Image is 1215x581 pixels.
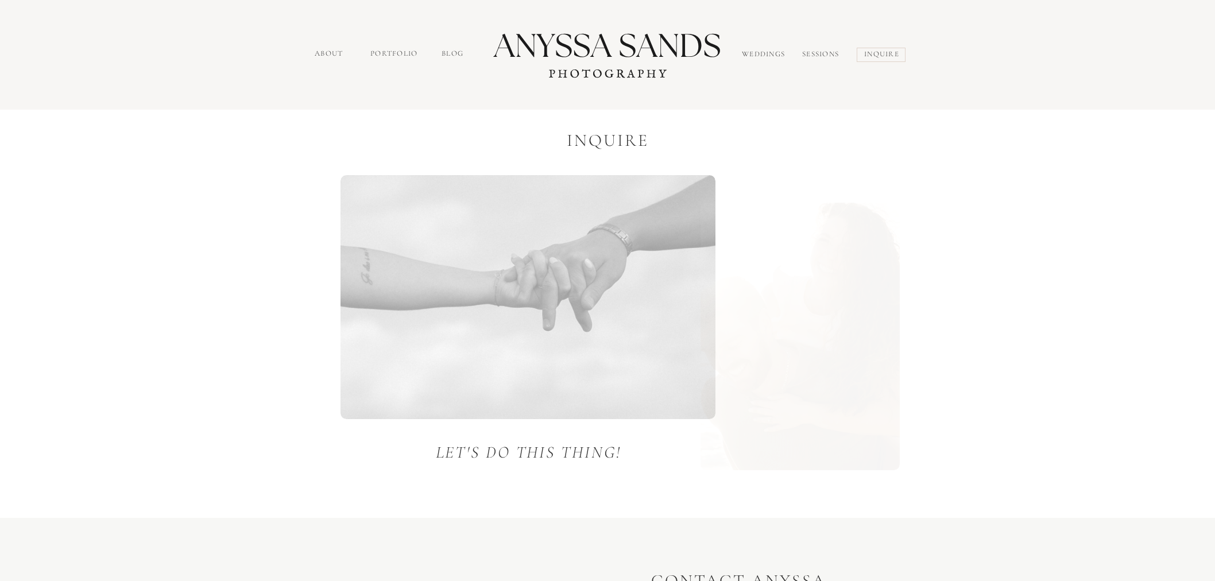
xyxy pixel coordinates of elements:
[503,127,712,153] h3: inquire
[436,442,621,462] i: let's do this thing!
[742,49,790,62] a: Weddings
[864,49,901,62] a: inquire
[315,48,346,61] a: about
[370,48,420,61] a: portfolio
[442,48,468,61] a: Blog
[802,49,844,63] a: sessions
